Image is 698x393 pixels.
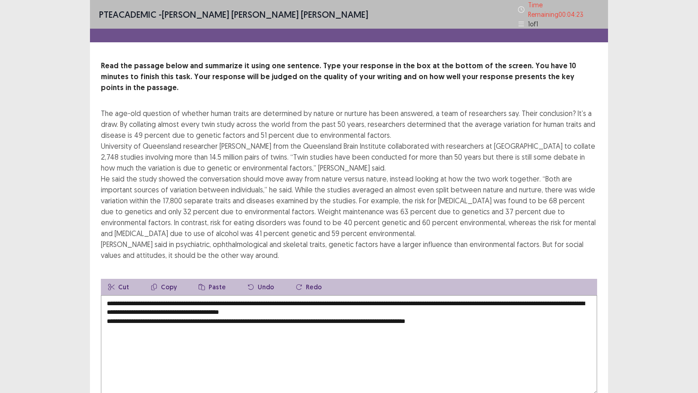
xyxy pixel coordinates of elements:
[101,60,597,93] p: Read the passage below and summarize it using one sentence. Type your response in the box at the ...
[101,108,597,261] div: The age-old question of whether human traits are determined by nature or nurture has been answere...
[528,19,538,29] p: 1 of 1
[144,279,184,295] button: Copy
[99,9,156,20] span: PTE academic
[99,8,368,21] p: - [PERSON_NAME] [PERSON_NAME] [PERSON_NAME]
[101,279,136,295] button: Cut
[289,279,329,295] button: Redo
[240,279,281,295] button: Undo
[191,279,233,295] button: Paste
